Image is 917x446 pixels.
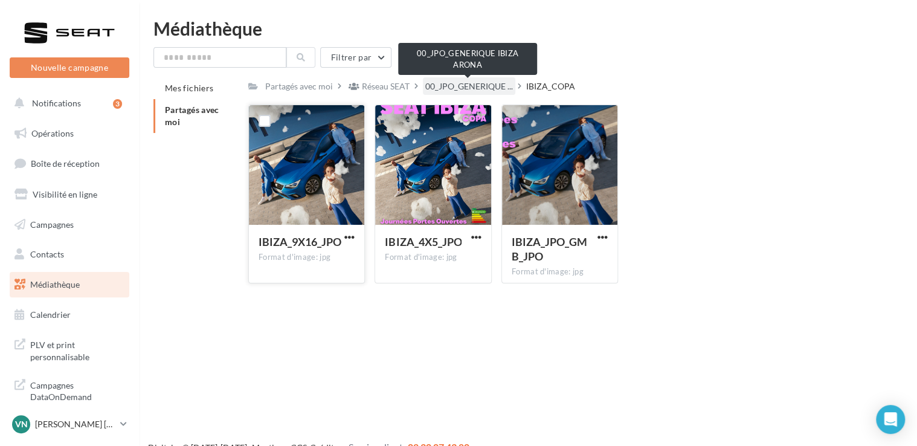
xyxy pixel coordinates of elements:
[876,405,905,434] div: Open Intercom Messenger
[31,158,100,169] span: Boîte de réception
[153,19,903,37] div: Médiathèque
[31,128,74,138] span: Opérations
[265,80,333,92] div: Partagés avec moi
[362,80,410,92] div: Réseau SEAT
[526,80,575,92] div: IBIZA_COPA
[33,189,97,199] span: Visibilité en ligne
[30,309,71,320] span: Calendrier
[425,80,513,92] span: 00_JPO_GENERIQUE ...
[30,377,124,403] span: Campagnes DataOnDemand
[7,372,132,408] a: Campagnes DataOnDemand
[259,252,355,263] div: Format d'image: jpg
[7,150,132,176] a: Boîte de réception
[7,182,132,207] a: Visibilité en ligne
[30,337,124,363] span: PLV et print personnalisable
[7,212,132,238] a: Campagnes
[32,98,81,108] span: Notifications
[385,252,481,263] div: Format d'image: jpg
[7,302,132,328] a: Calendrier
[512,235,587,263] span: IBIZA_JPO_GMB_JPO
[7,91,127,116] button: Notifications 3
[7,332,132,367] a: PLV et print personnalisable
[30,279,80,289] span: Médiathèque
[165,83,213,93] span: Mes fichiers
[259,235,341,248] span: IBIZA_9X16_JPO
[7,272,132,297] a: Médiathèque
[7,121,132,146] a: Opérations
[10,57,129,78] button: Nouvelle campagne
[7,242,132,267] a: Contacts
[113,99,122,109] div: 3
[30,249,64,259] span: Contacts
[165,105,219,127] span: Partagés avec moi
[15,418,28,430] span: VN
[35,418,115,430] p: [PERSON_NAME] [PERSON_NAME]
[398,43,537,75] div: 00_JPO_GENERIQUE IBIZA ARONA
[385,235,462,248] span: IBIZA_4X5_JPO
[512,267,608,277] div: Format d'image: jpg
[30,219,74,229] span: Campagnes
[10,413,129,436] a: VN [PERSON_NAME] [PERSON_NAME]
[320,47,391,68] button: Filtrer par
